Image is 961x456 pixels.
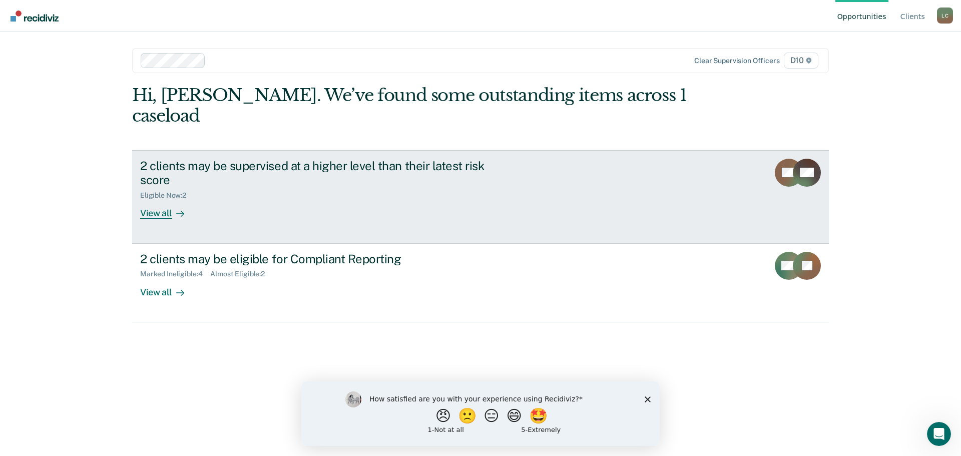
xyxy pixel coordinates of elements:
[140,191,194,200] div: Eligible Now : 2
[694,57,779,65] div: Clear supervision officers
[140,270,210,278] div: Marked Ineligible : 4
[927,422,951,446] iframe: Intercom live chat
[937,8,953,24] div: L C
[140,278,196,298] div: View all
[301,381,660,446] iframe: Survey by Kim from Recidiviz
[784,53,818,69] span: D10
[210,270,273,278] div: Almost Eligible : 2
[11,11,59,22] img: Recidiviz
[937,8,953,24] button: Profile dropdown button
[132,150,829,244] a: 2 clients may be supervised at a higher level than their latest risk scoreEligible Now:2View all
[132,85,690,126] div: Hi, [PERSON_NAME]. We’ve found some outstanding items across 1 caseload
[132,244,829,322] a: 2 clients may be eligible for Compliant ReportingMarked Ineligible:4Almost Eligible:2View all
[140,252,492,266] div: 2 clients may be eligible for Compliant Reporting
[140,200,196,219] div: View all
[140,159,492,188] div: 2 clients may be supervised at a higher level than their latest risk score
